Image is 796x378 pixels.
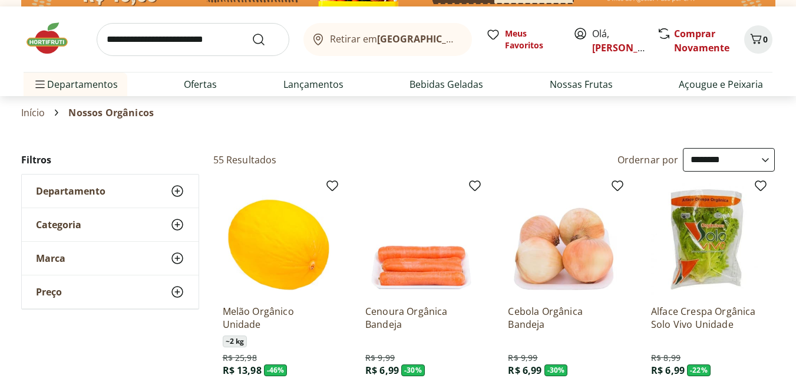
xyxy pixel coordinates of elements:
[184,77,217,91] a: Ofertas
[651,364,685,377] span: R$ 6,99
[223,336,247,347] span: ~ 2 kg
[22,175,199,208] button: Departamento
[687,364,711,376] span: - 22 %
[330,34,460,44] span: Retirar em
[283,77,343,91] a: Lançamentos
[22,275,199,308] button: Preço
[508,305,620,331] a: Cebola Orgânica Bandeja
[401,364,425,376] span: - 30 %
[544,364,568,376] span: - 30 %
[36,252,65,264] span: Marca
[377,32,576,45] b: [GEOGRAPHIC_DATA]/[GEOGRAPHIC_DATA]
[223,352,257,364] span: R$ 25,98
[505,28,559,51] span: Meus Favoritos
[617,153,679,166] label: Ordernar por
[68,107,154,118] span: Nossos Orgânicos
[592,41,669,54] a: [PERSON_NAME]
[33,70,118,98] span: Departamentos
[744,25,772,54] button: Carrinho
[763,34,768,45] span: 0
[508,352,537,364] span: R$ 9,99
[213,153,277,166] h2: 55 Resultados
[24,21,82,56] img: Hortifruti
[36,185,105,197] span: Departamento
[679,77,763,91] a: Açougue e Peixaria
[303,23,472,56] button: Retirar em[GEOGRAPHIC_DATA]/[GEOGRAPHIC_DATA]
[21,148,199,172] h2: Filtros
[365,352,395,364] span: R$ 9,99
[409,77,483,91] a: Bebidas Geladas
[674,27,729,54] a: Comprar Novamente
[223,364,262,377] span: R$ 13,98
[651,183,763,295] img: Alface Crespa Orgânica Solo Vivo Unidade
[592,27,645,55] span: Olá,
[33,70,47,98] button: Menu
[508,183,620,295] img: Cebola Orgânica Bandeja
[365,305,477,331] a: Cenoura Orgânica Bandeja
[223,305,335,331] a: Melão Orgânico Unidade
[264,364,288,376] span: - 46 %
[21,107,45,118] a: Início
[252,32,280,47] button: Submit Search
[22,208,199,241] button: Categoria
[550,77,613,91] a: Nossas Frutas
[365,183,477,295] img: Cenoura Orgânica Bandeja
[651,305,763,331] a: Alface Crespa Orgânica Solo Vivo Unidade
[223,183,335,295] img: Melão Orgânico Unidade
[651,352,681,364] span: R$ 8,99
[508,364,541,377] span: R$ 6,99
[97,23,289,56] input: search
[22,242,199,275] button: Marca
[365,364,399,377] span: R$ 6,99
[486,28,559,51] a: Meus Favoritos
[36,286,62,298] span: Preço
[36,219,81,231] span: Categoria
